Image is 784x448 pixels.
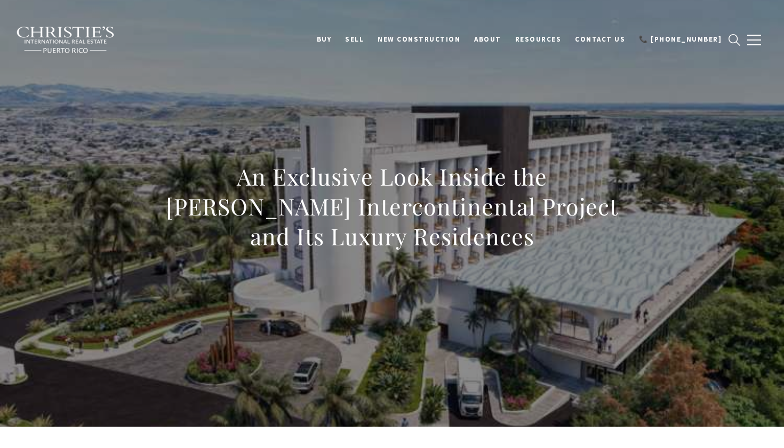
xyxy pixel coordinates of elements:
span: Contact Us [575,35,625,44]
span: New Construction [378,35,460,44]
a: 📞 [PHONE_NUMBER] [632,29,729,50]
img: Christie's International Real Estate black text logo [16,26,115,54]
a: About [467,29,508,50]
h1: An Exclusive Look Inside the [PERSON_NAME] Intercontinental Project and Its Luxury Residences [157,162,627,251]
a: New Construction [371,29,467,50]
a: BUY [310,29,339,50]
a: Resources [508,29,569,50]
span: 📞 [PHONE_NUMBER] [639,35,722,44]
a: SELL [338,29,371,50]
